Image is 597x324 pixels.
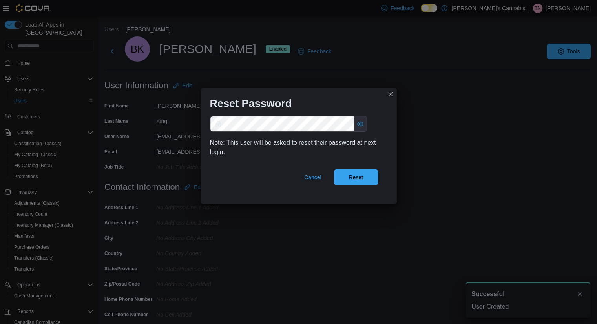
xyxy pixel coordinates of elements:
[210,138,387,157] div: Note: This user will be asked to reset their password at next login.
[304,173,321,181] span: Cancel
[301,169,325,185] button: Cancel
[354,116,367,131] button: Show password as plain text. Note: this will visually expose your password on the screen.
[210,97,292,110] h1: Reset Password
[349,173,363,181] span: Reset
[334,169,378,185] button: Reset
[386,89,395,99] button: Closes this modal window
